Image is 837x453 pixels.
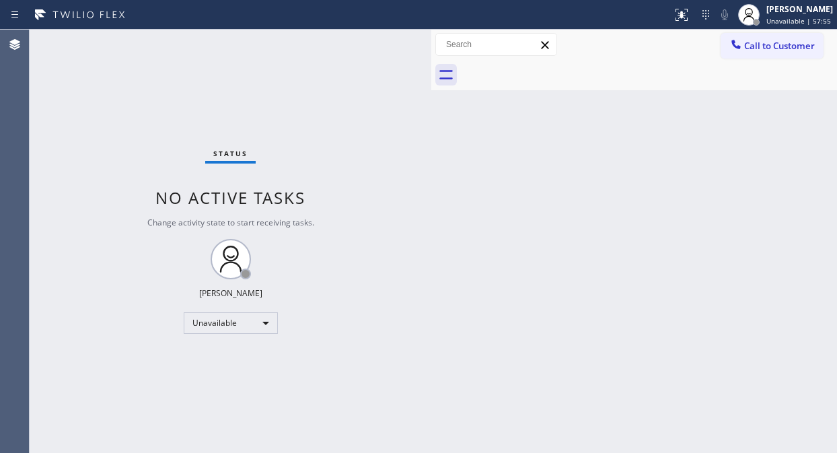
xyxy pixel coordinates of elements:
button: Call to Customer [721,33,824,59]
div: [PERSON_NAME] [199,287,262,299]
span: No active tasks [155,186,305,209]
span: Call to Customer [744,40,815,52]
span: Status [213,149,248,158]
div: [PERSON_NAME] [766,3,833,15]
span: Unavailable | 57:55 [766,16,831,26]
input: Search [436,34,556,55]
button: Mute [715,5,734,24]
span: Change activity state to start receiving tasks. [147,217,314,228]
div: Unavailable [184,312,278,334]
